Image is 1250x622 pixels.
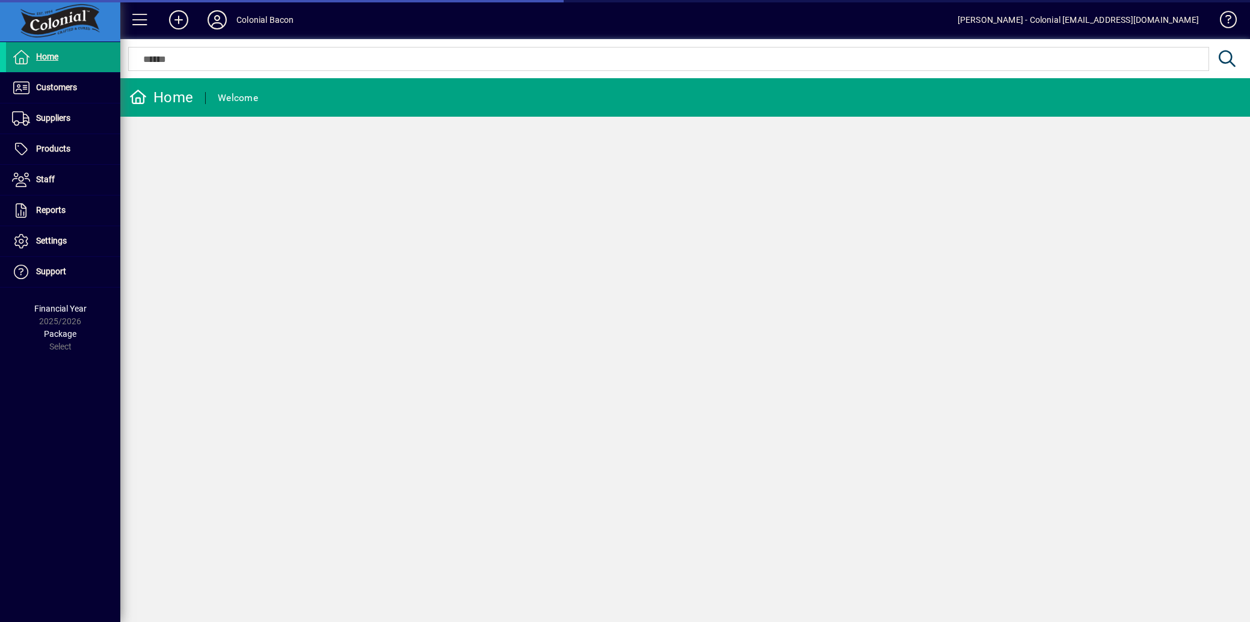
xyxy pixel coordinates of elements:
[129,88,193,107] div: Home
[6,73,120,103] a: Customers
[36,113,70,123] span: Suppliers
[36,82,77,92] span: Customers
[6,103,120,134] a: Suppliers
[6,134,120,164] a: Products
[218,88,258,108] div: Welcome
[6,226,120,256] a: Settings
[36,266,66,276] span: Support
[36,144,70,153] span: Products
[36,52,58,61] span: Home
[34,304,87,313] span: Financial Year
[6,196,120,226] a: Reports
[36,236,67,245] span: Settings
[159,9,198,31] button: Add
[958,10,1199,29] div: [PERSON_NAME] - Colonial [EMAIL_ADDRESS][DOMAIN_NAME]
[198,9,236,31] button: Profile
[36,174,55,184] span: Staff
[6,257,120,287] a: Support
[36,205,66,215] span: Reports
[236,10,294,29] div: Colonial Bacon
[6,165,120,195] a: Staff
[44,329,76,339] span: Package
[1211,2,1235,42] a: Knowledge Base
